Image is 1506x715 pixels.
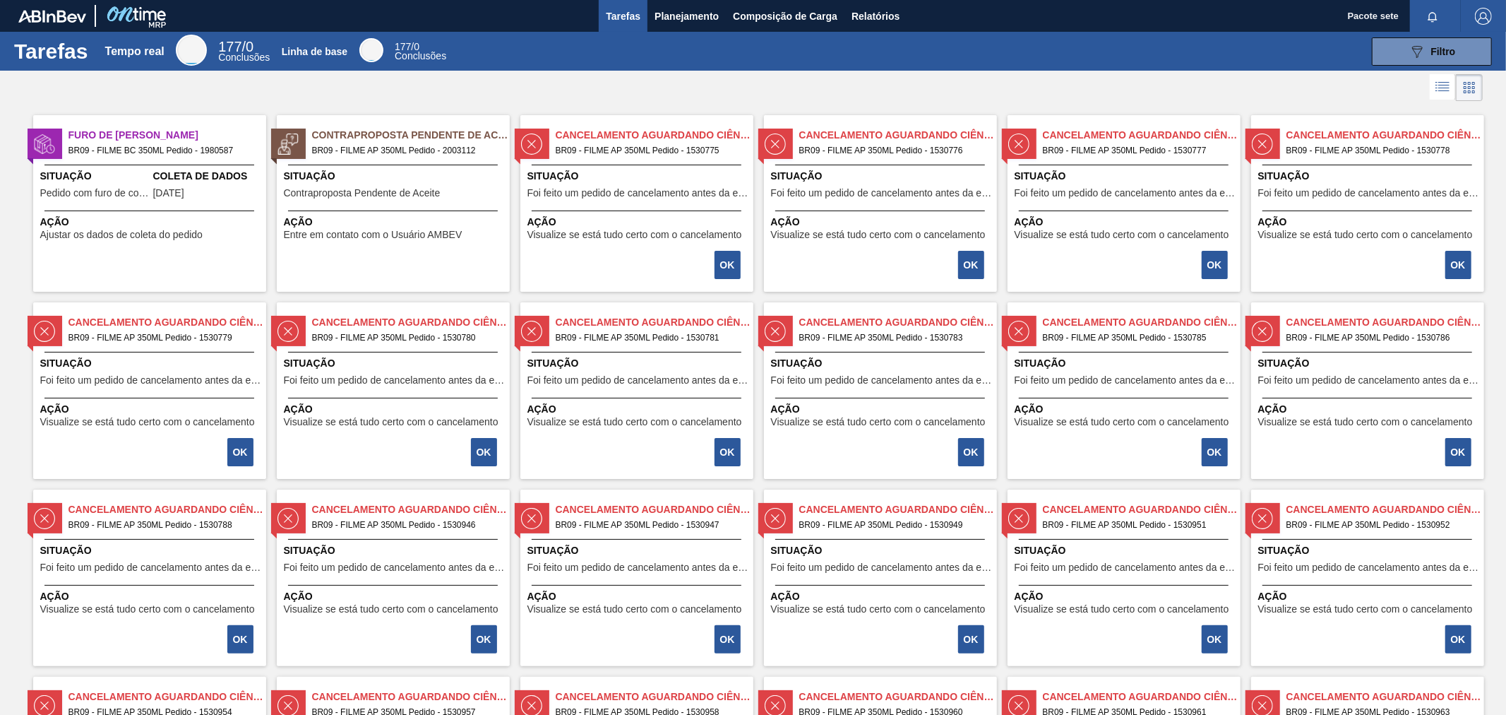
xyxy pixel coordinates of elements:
[176,35,207,66] div: Tempo real
[799,317,1001,328] font: Cancelamento aguardando ciência
[771,545,823,556] font: Situação
[1451,447,1466,458] font: OK
[521,134,542,155] img: status
[1252,321,1273,342] img: status
[765,321,786,342] img: status
[312,143,498,158] span: BR09 - FILME AP 350ML Pedido - 2003112
[1008,134,1029,155] img: status
[277,321,299,342] img: status
[284,356,506,371] span: Situação
[556,129,758,141] font: Cancelamento aguardando ciência
[527,216,556,227] font: Ação
[68,129,198,141] font: Furo de [PERSON_NAME]
[1258,543,1481,558] span: Situação
[1475,8,1492,25] img: Sair
[799,690,997,704] span: Cancelamento aguardando ciência
[40,188,150,199] span: Pedido com furo de coleta
[716,624,742,655] div: Completar tarefa: 29953378
[312,333,476,343] font: BR09 - FILME AP 350ML Pedido - 1530780
[312,146,476,155] font: BR09 - FILME AP 350ML Pedido - 2003112
[1015,375,1237,386] span: Foi feito um pedido de cancelamento antes da etapa de aguardando faturamento
[964,447,979,458] font: OK
[312,330,498,345] span: BR09 - FILME AP 350ML Pedido - 1530780
[1015,187,1370,199] font: Foi feito um pedido de cancelamento antes da etapa de aguardando faturamento
[312,690,510,704] span: Cancelamento aguardando ciência
[1286,504,1488,515] font: Cancelamento aguardando ciência
[1286,143,1473,158] span: BR09 - FILME AP 350ML Pedido - 1530778
[40,170,92,182] font: Situação
[284,403,313,415] font: Ação
[1348,11,1399,21] font: Pacote sete
[472,624,498,655] div: Completar tarefa: 29953377
[960,249,986,280] div: Completar tarefa: 29953362
[799,691,1001,702] font: Cancelamento aguardando ciência
[556,330,742,345] span: BR09 - FILME AP 350ML Pedido - 1530781
[68,504,270,515] font: Cancelamento aguardando ciência
[771,229,986,240] font: Visualize se está tudo certo com o cancelamento
[1008,321,1029,342] img: status
[1043,502,1241,517] span: Cancelamento aguardando ciência
[527,374,883,386] font: Foi feito um pedido de cancelamento antes da etapa de aguardando faturamento
[1258,403,1287,415] font: Ação
[312,128,510,143] span: Contraproposta Pendente de Aceite
[527,170,579,182] font: Situação
[527,188,750,199] span: Foi feito um pedido de cancelamento antes da etapa de aguardando faturamento
[1286,129,1488,141] font: Cancelamento aguardando ciência
[1043,333,1207,343] font: BR09 - FILME AP 350ML Pedido - 1530785
[1015,403,1044,415] font: Ação
[958,251,984,279] button: OK
[799,128,997,143] span: Cancelamento aguardando ciência
[68,128,266,143] span: Furo de Coleta
[1015,229,1229,240] font: Visualize se está tudo certo com o cancelamento
[799,504,1001,515] font: Cancelamento aguardando ciência
[1015,562,1237,573] span: Foi feito um pedido de cancelamento antes da etapa de aguardando faturamento
[284,562,639,573] font: Foi feito um pedido de cancelamento antes da etapa de aguardando faturamento
[1451,259,1466,271] font: OK
[521,321,542,342] img: status
[246,39,253,54] font: 0
[771,356,993,371] span: Situação
[720,447,735,458] font: OK
[527,187,883,199] font: Foi feito um pedido de cancelamento antes da etapa de aguardando faturamento
[556,128,753,143] span: Cancelamento aguardando ciência
[284,375,506,386] span: Foi feito um pedido de cancelamento antes da etapa de aguardando faturamento
[40,375,263,386] span: Foi feito um pedido de cancelamento antes da etapa de aguardando faturamento
[771,169,993,184] span: Situação
[284,188,441,199] span: Contraproposta Pendente de Aceite
[312,691,514,702] font: Cancelamento aguardando ciência
[312,520,476,530] font: BR09 - FILME AP 350ML Pedido - 1530946
[40,169,150,184] span: Situação
[1043,691,1245,702] font: Cancelamento aguardando ciência
[1286,330,1473,345] span: BR09 - FILME AP 350ML Pedido - 1530786
[1043,317,1245,328] font: Cancelamento aguardando ciência
[312,129,520,141] font: Contraproposta Pendente de Aceite
[1258,169,1481,184] span: Situação
[527,416,742,427] font: Visualize se está tudo certo com o cancelamento
[477,634,491,645] font: OK
[771,374,1126,386] font: Foi feito um pedido de cancelamento antes da etapa de aguardando faturamento
[1015,170,1066,182] font: Situação
[1447,437,1473,468] div: Completar tarefa: 29953370
[720,259,735,271] font: OK
[1043,128,1241,143] span: Cancelamento aguardando ciência
[1252,508,1273,529] img: status
[1203,249,1229,280] div: Completar tarefa: 29953363
[284,216,313,227] font: Ação
[527,169,750,184] span: Situação
[395,41,411,52] span: 177
[1410,6,1455,26] button: Notificações
[1043,690,1241,704] span: Cancelamento aguardando ciência
[1008,508,1029,529] img: status
[68,146,234,155] font: BR09 - FILME BC 350ML Pedido - 1980587
[40,403,69,415] font: Ação
[1043,520,1207,530] font: BR09 - FILME AP 350ML Pedido - 1530951
[284,416,498,427] font: Visualize se está tudo certo com o cancelamento
[40,374,395,386] font: Foi feito um pedido de cancelamento antes da etapa de aguardando faturamento
[68,330,255,345] span: BR09 - FILME AP 350ML Pedido - 1530779
[799,129,1001,141] font: Cancelamento aguardando ciência
[1286,691,1488,702] font: Cancelamento aguardando ciência
[312,502,510,517] span: Cancelamento aguardando ciência
[40,543,263,558] span: Situação
[1043,143,1229,158] span: BR09 - FILME AP 350ML Pedido - 1530777
[218,41,270,62] div: Tempo real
